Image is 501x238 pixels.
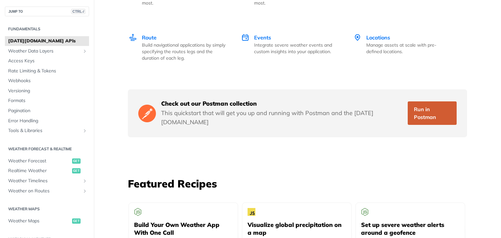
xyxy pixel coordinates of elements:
a: Route Route Build navigational applications by simply specifying the routes legs and the duration... [129,20,234,75]
button: Show subpages for Weather Timelines [82,178,87,184]
span: Weather Timelines [8,178,81,184]
a: Formats [5,96,89,106]
p: Build navigational applications by simply specifying the routes legs and the duration of each leg. [142,42,227,61]
span: [DATE][DOMAIN_NAME] APIs [8,38,87,44]
h3: Featured Recipes [128,176,467,191]
img: Route [129,34,137,41]
h5: Build Your Own Weather App With One Call [134,221,233,237]
p: Integrate severe weather events and custom insights into your application. [254,42,339,55]
h2: Fundamentals [5,26,89,32]
span: CTRL-/ [71,9,85,14]
a: Access Keys [5,56,89,66]
a: Error Handling [5,116,89,126]
button: Show subpages for Weather on Routes [82,188,87,194]
span: Weather Data Layers [8,48,81,54]
span: Pagination [8,108,87,114]
h5: Visualize global precipitation on a map [248,221,346,237]
span: Error Handling [8,118,87,124]
span: Tools & Libraries [8,127,81,134]
span: Formats [8,97,87,104]
button: Show subpages for Weather Data Layers [82,49,87,54]
a: Pagination [5,106,89,116]
h5: Check out our Postman collection [161,100,402,108]
a: Versioning [5,86,89,96]
p: This quickstart that will get you up and running with Postman and the [DATE][DOMAIN_NAME] [161,109,402,127]
span: Route [142,34,157,41]
span: Webhooks [8,78,87,84]
a: Weather Mapsget [5,216,89,226]
p: Manage assets at scale with pre-defined locations. [366,42,451,55]
a: Realtime Weatherget [5,166,89,176]
span: Access Keys [8,58,87,64]
button: Show subpages for Tools & Libraries [82,128,87,133]
span: Weather Forecast [8,158,70,164]
a: [DATE][DOMAIN_NAME] APIs [5,36,89,46]
span: get [72,218,81,224]
a: Webhooks [5,76,89,86]
span: Weather Maps [8,218,70,224]
a: Weather Data LayersShow subpages for Weather Data Layers [5,46,89,56]
a: Run in Postman [408,101,457,125]
span: Locations [366,34,390,41]
span: get [72,168,81,173]
span: Versioning [8,88,87,94]
a: Tools & LibrariesShow subpages for Tools & Libraries [5,126,89,136]
a: Weather Forecastget [5,156,89,166]
img: Events [241,34,249,41]
h2: Weather Forecast & realtime [5,146,89,152]
span: Events [254,34,271,41]
a: Weather TimelinesShow subpages for Weather Timelines [5,176,89,186]
span: Realtime Weather [8,168,70,174]
h2: Weather Maps [5,206,89,212]
a: Locations Locations Manage assets at scale with pre-defined locations. [346,20,459,75]
img: Postman Logo [138,104,156,123]
span: Weather on Routes [8,188,81,194]
span: Rate Limiting & Tokens [8,68,87,74]
a: Events Events Integrate severe weather events and custom insights into your application. [234,20,346,75]
a: Rate Limiting & Tokens [5,66,89,76]
img: Locations [354,34,361,41]
a: Weather on RoutesShow subpages for Weather on Routes [5,186,89,196]
button: JUMP TOCTRL-/ [5,7,89,16]
h5: Set up severe weather alerts around a geofence [361,221,460,237]
span: get [72,158,81,164]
